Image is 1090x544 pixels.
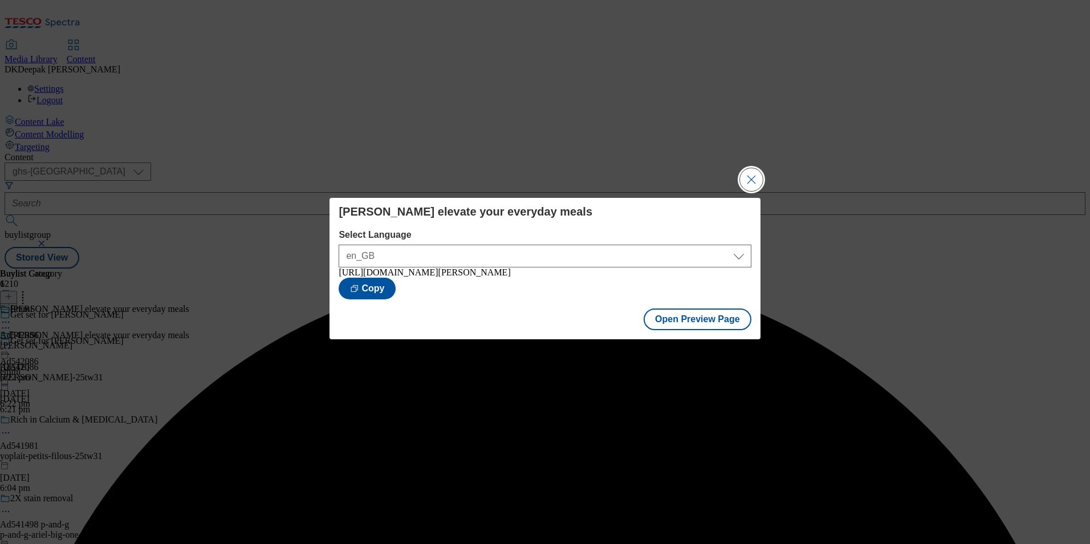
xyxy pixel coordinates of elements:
h4: [PERSON_NAME] elevate your everyday meals [339,205,751,218]
div: Modal [330,198,760,339]
button: Open Preview Page [644,308,751,330]
button: Close Modal [740,168,763,191]
label: Select Language [339,230,751,240]
div: [URL][DOMAIN_NAME][PERSON_NAME] [339,267,751,278]
button: Copy [339,278,396,299]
